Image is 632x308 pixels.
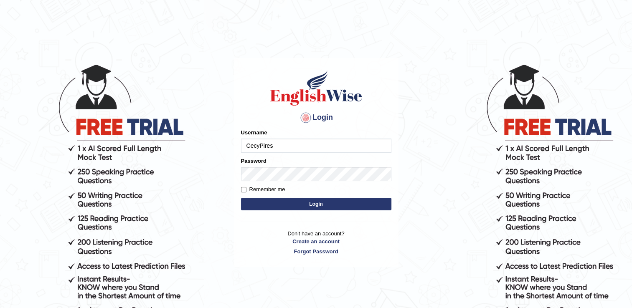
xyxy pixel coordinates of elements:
h4: Login [241,111,391,124]
label: Username [241,129,267,136]
label: Remember me [241,185,285,194]
label: Password [241,157,267,165]
input: Remember me [241,187,246,192]
button: Login [241,198,391,210]
a: Forgot Password [241,247,391,255]
a: Create an account [241,237,391,245]
img: Logo of English Wise sign in for intelligent practice with AI [269,69,364,107]
p: Don't have an account? [241,230,391,255]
